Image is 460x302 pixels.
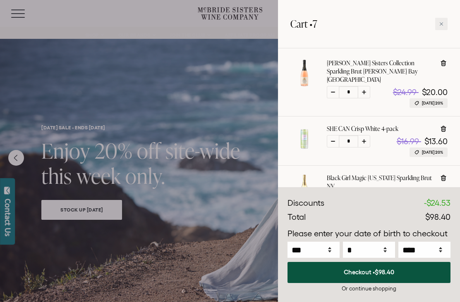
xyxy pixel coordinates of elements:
[290,80,319,89] a: McBride Sisters Collection Sparkling Brut Rose Hawke's Bay NV
[397,137,419,146] span: $16.99
[424,137,448,146] span: $13.60
[426,198,450,207] span: $24.53
[327,125,398,133] a: SHE CAN Crisp White 4-pack
[327,174,433,190] a: Black Girl Magic [US_STATE] Sparkling Brut NV
[287,197,324,209] div: Discounts
[422,149,443,155] span: [DATE] 20%
[290,145,319,155] a: SHE CAN Crisp White 4-pack
[287,211,306,224] div: Total
[393,88,417,97] span: $24.99
[287,285,450,292] div: Or continue shopping
[425,212,450,221] span: $98.40
[424,197,450,209] div: -
[422,88,448,97] span: $20.00
[313,17,317,31] span: 7
[375,269,394,276] span: $98.40
[327,59,433,84] a: [PERSON_NAME] Sisters Collection Sparkling Brut [PERSON_NAME] Bay [GEOGRAPHIC_DATA]
[422,100,443,106] span: [DATE] 20%
[287,262,450,283] button: Checkout •$98.40
[287,228,450,240] p: Please enter your date of birth to checkout
[290,12,317,36] h2: Cart •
